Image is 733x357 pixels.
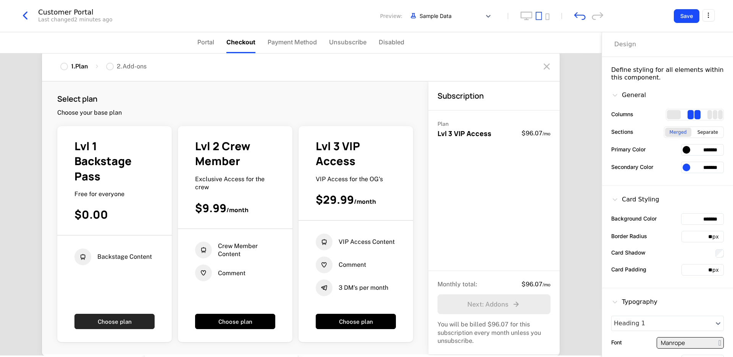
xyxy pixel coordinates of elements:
[712,266,723,274] div: px
[316,279,333,296] i: paper-plane
[611,91,646,100] div: General
[117,62,147,71] div: 2 . Add-ons
[339,261,366,269] span: Comment
[438,321,541,344] span: You will be billed $96.07 for this subscription every month unless you unsubscribe.
[38,9,113,16] div: Customer Portal
[195,200,226,216] span: $9.99
[665,128,691,137] div: Merged
[97,253,152,261] span: Backstage Content
[611,265,646,273] label: Card Padding
[614,32,721,57] div: Choose Sub Page
[611,214,657,222] label: Background Color
[693,128,723,137] div: Separate
[614,40,636,49] div: Design
[688,110,701,119] div: 2 columns
[611,338,622,346] label: Font
[438,129,491,138] span: Lvl 3 VIP Access
[702,9,715,21] button: Select action
[316,192,354,207] span: $29.99
[218,269,245,277] span: Comment
[195,175,265,191] span: Exclusive Access for the crew
[611,297,657,307] div: Typography
[195,138,250,169] span: Lvl 2 Crew Member
[674,9,699,23] button: Save
[379,37,404,47] span: Disabled
[611,110,633,118] label: Columns
[316,175,383,183] span: VIP Access for the OG's
[316,138,360,169] span: Lvl 3 VIP Access
[339,284,388,292] span: 3 DM's per month
[545,13,549,20] button: mobile
[195,242,212,258] i: board
[74,314,155,329] button: Choose plan
[592,12,603,20] div: redo
[611,145,646,153] label: Primary Color
[438,281,477,288] span: Monthly total :
[712,233,723,240] div: px
[536,11,542,20] button: tablet
[611,232,647,240] label: Border Radius
[611,195,659,204] div: Card Styling
[226,37,255,47] span: Checkout
[226,206,249,214] span: / month
[438,91,484,101] h3: Subscription
[195,314,275,329] button: Choose plan
[611,66,724,81] div: Define styling for all elements within this component.
[380,12,402,20] span: Preview:
[316,314,396,329] button: Choose plan
[611,128,633,136] label: Sections
[195,265,212,281] i: heart
[611,248,646,256] label: Card Shadow
[316,256,333,273] i: heart
[520,11,533,20] button: desktop
[316,234,333,250] i: board
[218,242,275,258] span: Crew Member Content
[611,163,653,171] label: Secondary Color
[38,16,113,23] div: Last changed 2 minutes ago
[197,37,214,47] span: Portal
[329,37,366,47] span: Unsubscribe
[268,37,317,47] span: Payment Method
[667,110,681,119] div: 1 columns
[339,238,395,246] span: VIP Access Content
[707,110,723,119] div: 3 columns
[354,198,376,206] span: / month
[438,121,449,127] span: Plan
[574,12,586,20] div: undo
